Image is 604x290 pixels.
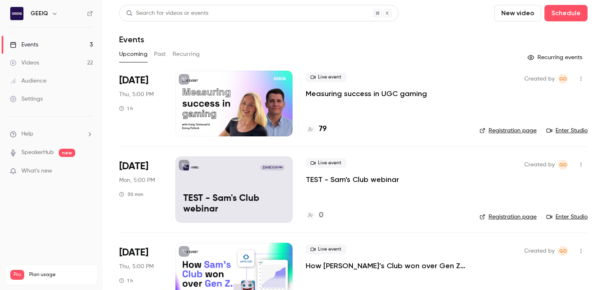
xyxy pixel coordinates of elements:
[126,9,208,18] div: Search for videos or events
[306,72,346,82] span: Live event
[119,262,154,271] span: Thu, 5:00 PM
[306,244,346,254] span: Live event
[119,74,148,87] span: [DATE]
[119,176,155,184] span: Mon, 5:00 PM
[173,48,200,61] button: Recurring
[119,71,162,136] div: Oct 9 Thu, 5:00 PM (Europe/London)
[306,124,327,135] a: 79
[544,5,588,21] button: Schedule
[119,90,154,99] span: Thu, 5:00 PM
[29,272,92,278] span: Plan usage
[119,160,148,173] span: [DATE]
[30,9,48,18] h6: GEEIQ
[119,105,133,112] div: 1 h
[10,41,38,49] div: Events
[524,74,555,84] span: Created by
[10,59,39,67] div: Videos
[306,210,323,221] a: 0
[83,168,93,175] iframe: Noticeable Trigger
[119,277,133,284] div: 1 h
[119,35,144,44] h1: Events
[10,270,24,280] span: Pro
[480,127,537,135] a: Registration page
[119,191,143,198] div: 30 min
[260,165,284,170] span: [DATE] 5:00 PM
[559,160,567,170] span: GD
[59,149,75,157] span: new
[119,246,148,259] span: [DATE]
[10,95,43,103] div: Settings
[183,193,285,215] p: TEST - Sam's Club webinar
[10,7,23,20] img: GEEIQ
[319,210,323,221] h4: 0
[524,160,555,170] span: Created by
[559,246,567,256] span: GD
[119,157,162,222] div: Oct 20 Mon, 5:00 PM (Europe/London)
[154,48,166,61] button: Past
[306,261,466,271] a: How [PERSON_NAME]’s Club won over Gen Z & Alpha
[306,175,399,184] a: TEST - Sam's Club webinar
[10,77,46,85] div: Audience
[558,74,568,84] span: Giovanna Demopoulos
[524,246,555,256] span: Created by
[306,158,346,168] span: Live event
[191,166,198,170] p: GEEIQ
[558,246,568,256] span: Giovanna Demopoulos
[558,160,568,170] span: Giovanna Demopoulos
[175,157,293,222] a: TEST - Sam's Club webinarGEEIQ[DATE] 5:00 PMTEST - Sam's Club webinar
[494,5,541,21] button: New video
[21,148,54,157] a: SpeakerHub
[524,51,588,64] button: Recurring events
[10,130,93,138] li: help-dropdown-opener
[21,167,52,175] span: What's new
[306,89,427,99] a: Measuring success in UGC gaming
[319,124,327,135] h4: 79
[480,213,537,221] a: Registration page
[21,130,33,138] span: Help
[559,74,567,84] span: GD
[546,127,588,135] a: Enter Studio
[546,213,588,221] a: Enter Studio
[119,48,148,61] button: Upcoming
